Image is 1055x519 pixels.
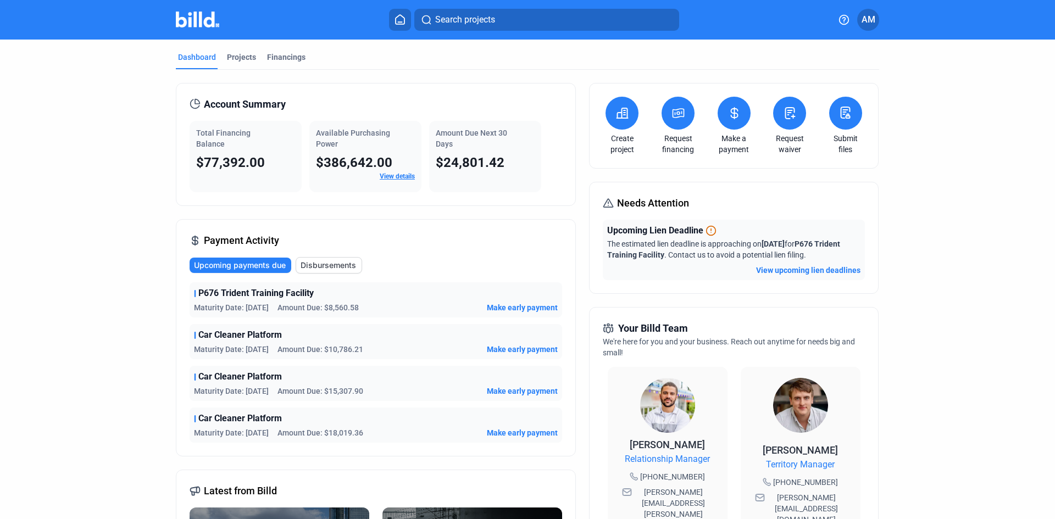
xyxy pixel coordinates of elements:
[277,344,363,355] span: Amount Due: $10,786.21
[773,378,828,433] img: Territory Manager
[618,321,688,336] span: Your Billd Team
[640,471,705,482] span: [PHONE_NUMBER]
[640,378,695,433] img: Relationship Manager
[316,129,390,148] span: Available Purchasing Power
[178,52,216,63] div: Dashboard
[862,13,875,26] span: AM
[487,427,558,438] button: Make early payment
[766,458,835,471] span: Territory Manager
[204,483,277,499] span: Latest from Billd
[763,444,838,456] span: [PERSON_NAME]
[487,302,558,313] button: Make early payment
[659,133,697,155] a: Request financing
[301,260,356,271] span: Disbursements
[756,265,860,276] button: View upcoming lien deadlines
[607,239,840,259] span: The estimated lien deadline is approaching on for . Contact us to avoid a potential lien filing.
[435,13,495,26] span: Search projects
[277,302,359,313] span: Amount Due: $8,560.58
[194,427,269,438] span: Maturity Date: [DATE]
[617,196,689,211] span: Needs Attention
[267,52,306,63] div: Financings
[296,257,362,274] button: Disbursements
[436,155,504,170] span: $24,801.42
[277,386,363,397] span: Amount Due: $15,307.90
[204,97,286,112] span: Account Summary
[194,386,269,397] span: Maturity Date: [DATE]
[198,287,314,300] span: P676 Trident Training Facility
[414,9,679,31] button: Search projects
[603,133,641,155] a: Create project
[630,439,705,450] span: [PERSON_NAME]
[603,337,855,357] span: We're here for you and your business. Reach out anytime for needs big and small!
[715,133,753,155] a: Make a payment
[194,302,269,313] span: Maturity Date: [DATE]
[487,386,558,397] button: Make early payment
[198,370,282,383] span: Car Cleaner Platform
[770,133,809,155] a: Request waiver
[194,344,269,355] span: Maturity Date: [DATE]
[196,129,251,148] span: Total Financing Balance
[196,155,265,170] span: $77,392.00
[277,427,363,438] span: Amount Due: $18,019.36
[198,412,282,425] span: Car Cleaner Platform
[194,260,286,271] span: Upcoming payments due
[198,328,282,342] span: Car Cleaner Platform
[857,9,879,31] button: AM
[316,155,392,170] span: $386,642.00
[826,133,865,155] a: Submit files
[762,239,785,248] span: [DATE]
[436,129,507,148] span: Amount Due Next 30 Days
[227,52,256,63] div: Projects
[204,233,279,248] span: Payment Activity
[380,172,415,180] a: View details
[773,477,838,488] span: [PHONE_NUMBER]
[607,224,703,237] span: Upcoming Lien Deadline
[176,12,219,27] img: Billd Company Logo
[190,258,291,273] button: Upcoming payments due
[625,453,710,466] span: Relationship Manager
[487,344,558,355] button: Make early payment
